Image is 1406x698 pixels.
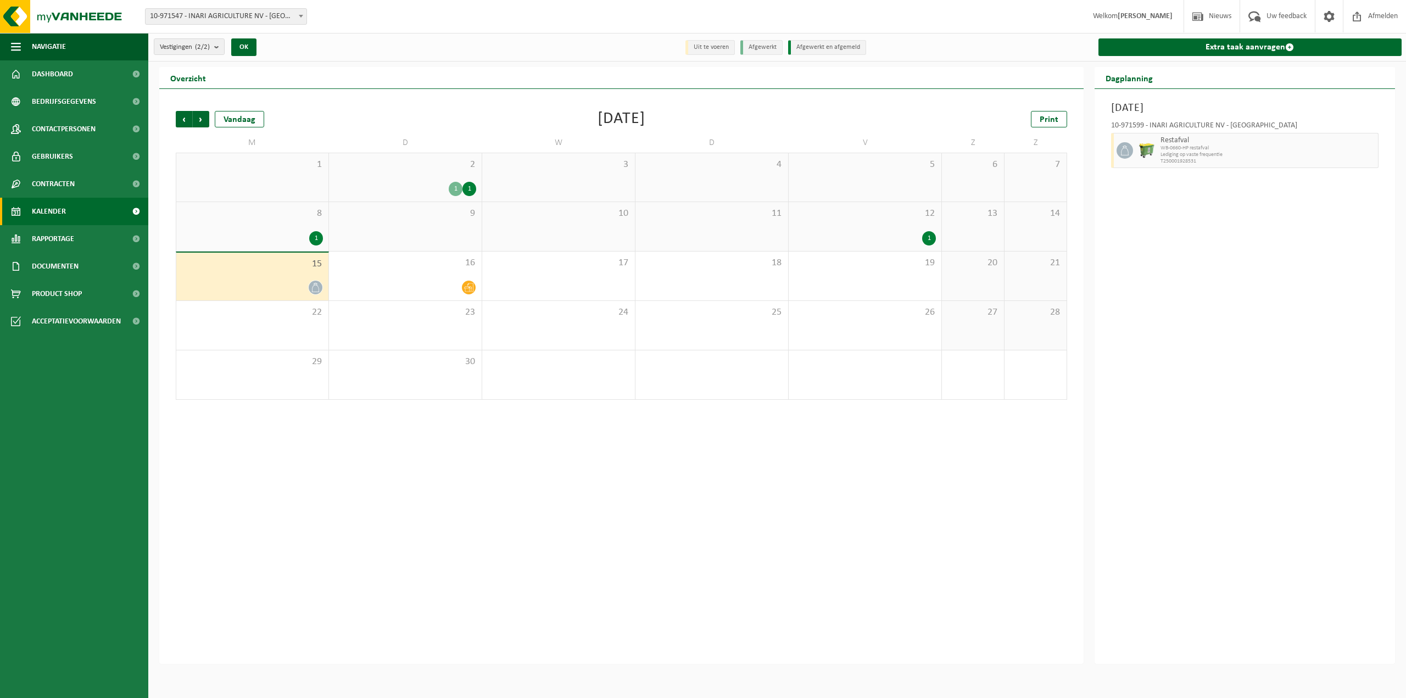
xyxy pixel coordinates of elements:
[1139,142,1155,159] img: WB-0660-HPE-GN-50
[182,306,323,319] span: 22
[794,306,936,319] span: 26
[182,208,323,220] span: 8
[334,257,476,269] span: 16
[488,159,629,171] span: 3
[32,170,75,198] span: Contracten
[1031,111,1067,127] a: Print
[32,308,121,335] span: Acceptatievoorwaarden
[334,208,476,220] span: 9
[488,306,629,319] span: 24
[947,306,998,319] span: 27
[794,257,936,269] span: 19
[449,182,462,196] div: 1
[32,33,66,60] span: Navigatie
[195,43,210,51] count: (2/2)
[641,208,783,220] span: 11
[1118,12,1173,20] strong: [PERSON_NAME]
[176,111,192,127] span: Vorige
[182,159,323,171] span: 1
[635,133,789,153] td: D
[794,208,936,220] span: 12
[488,208,629,220] span: 10
[1040,115,1058,124] span: Print
[641,306,783,319] span: 25
[154,38,225,55] button: Vestigingen(2/2)
[947,159,998,171] span: 6
[740,40,783,55] li: Afgewerkt
[1010,208,1061,220] span: 14
[641,159,783,171] span: 4
[1160,158,1376,165] span: T250001928531
[1098,38,1402,56] a: Extra taak aanvragen
[146,9,306,24] span: 10-971547 - INARI AGRICULTURE NV - DEINZE
[942,133,1005,153] td: Z
[32,253,79,280] span: Documenten
[334,356,476,368] span: 30
[1095,67,1164,88] h2: Dagplanning
[1111,100,1379,116] h3: [DATE]
[32,280,82,308] span: Product Shop
[32,115,96,143] span: Contactpersonen
[1010,306,1061,319] span: 28
[488,257,629,269] span: 17
[182,356,323,368] span: 29
[32,60,73,88] span: Dashboard
[329,133,482,153] td: D
[159,67,217,88] h2: Overzicht
[32,143,73,170] span: Gebruikers
[145,8,307,25] span: 10-971547 - INARI AGRICULTURE NV - DEINZE
[32,198,66,225] span: Kalender
[685,40,735,55] li: Uit te voeren
[947,257,998,269] span: 20
[309,231,323,245] div: 1
[32,88,96,115] span: Bedrijfsgegevens
[482,133,635,153] td: W
[215,111,264,127] div: Vandaag
[788,40,866,55] li: Afgewerkt en afgemeld
[32,225,74,253] span: Rapportage
[598,111,645,127] div: [DATE]
[176,133,329,153] td: M
[462,182,476,196] div: 1
[193,111,209,127] span: Volgende
[1010,159,1061,171] span: 7
[1160,152,1376,158] span: Lediging op vaste frequentie
[789,133,942,153] td: V
[1111,122,1379,133] div: 10-971599 - INARI AGRICULTURE NV - [GEOGRAPHIC_DATA]
[334,306,476,319] span: 23
[1160,136,1376,145] span: Restafval
[231,38,256,56] button: OK
[794,159,936,171] span: 5
[334,159,476,171] span: 2
[1160,145,1376,152] span: WB-0660-HP restafval
[947,208,998,220] span: 13
[182,258,323,270] span: 15
[641,257,783,269] span: 18
[160,39,210,55] span: Vestigingen
[1010,257,1061,269] span: 21
[922,231,936,245] div: 1
[1005,133,1067,153] td: Z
